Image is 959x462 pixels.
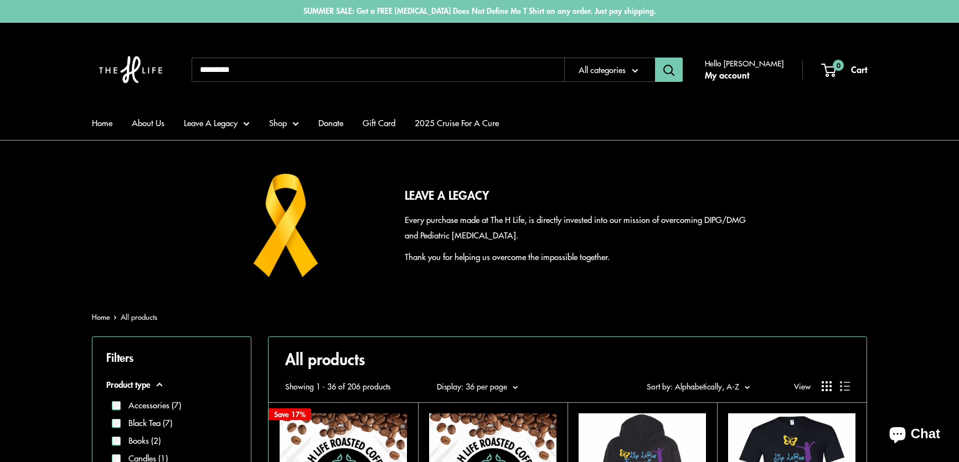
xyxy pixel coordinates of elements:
nav: Breadcrumb [92,310,157,324]
a: Shop [269,115,299,131]
button: Sort by: Alphabetically, A-Z [647,379,750,393]
span: Save 17% [269,408,311,420]
inbox-online-store-chat: Shopify online store chat [879,417,950,453]
button: Display: 36 per page [437,379,518,393]
span: View [794,379,811,393]
span: Showing 1 - 36 of 206 products [285,379,390,393]
a: Leave A Legacy [184,115,250,131]
label: Black Tea (7) [121,417,172,429]
span: Hello [PERSON_NAME] [705,56,783,70]
a: 2025 Cruise For A Cure [415,115,499,131]
a: Gift Card [363,115,395,131]
h1: All products [285,348,850,370]
a: About Us [132,115,164,131]
button: Search [655,58,683,82]
button: Product type [106,377,237,392]
a: 0 Cart [822,61,867,78]
label: Books (2) [121,434,161,447]
a: Donate [318,115,343,131]
p: Thank you for helping us overcome the impossible together. [405,249,751,264]
span: Cart [851,63,867,76]
button: Display products as grid [822,381,832,391]
label: Accessories (7) [121,399,181,412]
img: The H Life [92,34,169,106]
p: Filters [106,347,237,367]
h2: LEAVE A LEGACY [405,186,751,204]
span: 0 [833,60,844,71]
span: Display: 36 per page [437,381,507,392]
button: Display products as list [840,381,850,391]
p: Every purchase made at The H Life, is directly invested into our mission of overcoming DIPG/DMG a... [405,212,751,243]
input: Search... [192,58,564,82]
a: Home [92,115,112,131]
a: My account [705,67,749,84]
a: Home [92,312,110,322]
a: All products [121,312,157,322]
span: Sort by: Alphabetically, A-Z [647,381,739,392]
